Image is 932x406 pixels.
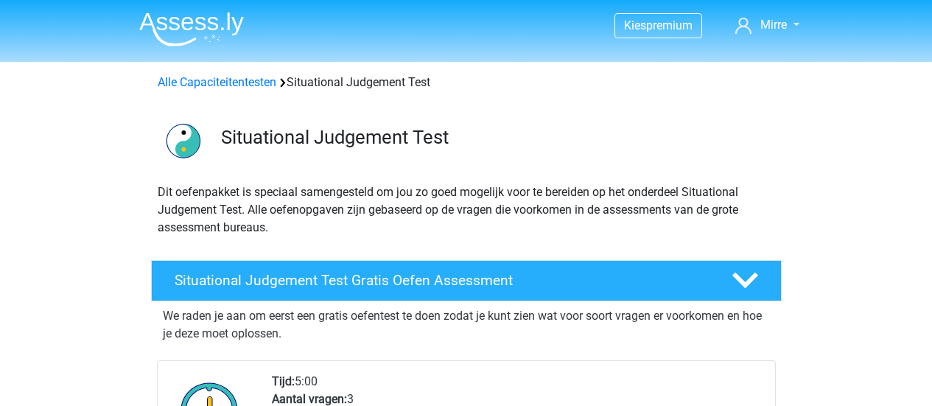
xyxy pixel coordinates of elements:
p: We raden je aan om eerst een gratis oefentest te doen zodat je kunt zien wat voor soort vragen er... [163,307,770,343]
img: Assessly [139,12,244,46]
img: situational judgement test [152,109,214,172]
a: Situational Judgement Test Gratis Oefen Assessment [145,260,788,301]
h4: Situational Judgement Test Gratis Oefen Assessment [175,272,708,289]
span: premium [646,18,693,32]
span: Mirre [760,18,787,32]
b: Aantal vragen: [272,392,347,406]
span: Kies [624,18,646,32]
a: Alle Capaciteitentesten [158,75,276,89]
a: Mirre [729,16,805,34]
b: Tijd: [272,374,295,388]
h3: Situational Judgement Test [221,126,770,149]
div: Situational Judgement Test [152,74,781,91]
p: Dit oefenpakket is speciaal samengesteld om jou zo goed mogelijk voor te bereiden op het onderdee... [158,183,775,237]
a: Kiespremium [615,15,701,35]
